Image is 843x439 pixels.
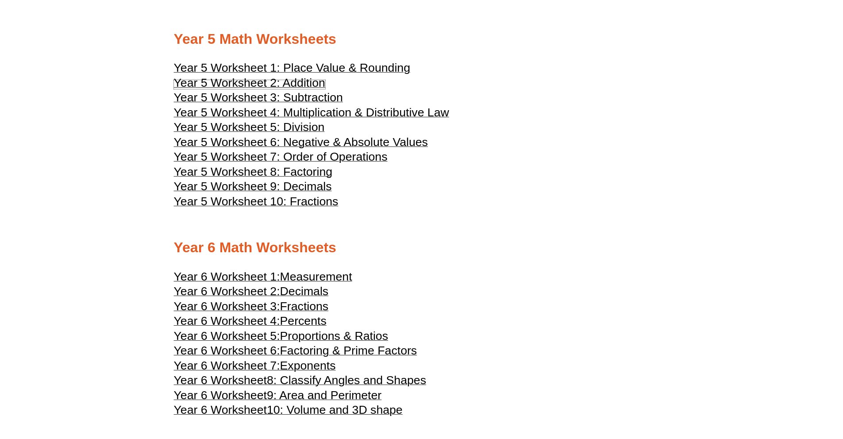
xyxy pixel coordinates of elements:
span: Year 6 Worksheet [174,403,267,416]
span: Year 5 Worksheet 3: Subtraction [174,91,343,104]
span: Year 6 Worksheet [174,389,267,402]
a: Year 5 Worksheet 5: Division [174,124,325,133]
a: Year 6 Worksheet 2:Decimals [174,289,329,297]
a: Year 6 Worksheet 7:Exponents [174,363,336,372]
span: Year 5 Worksheet 9: Decimals [174,180,332,193]
a: Year 5 Worksheet 8: Factoring [174,169,333,178]
span: Year 6 Worksheet 2: [174,285,280,298]
a: Year 6 Worksheet10: Volume and 3D shape [174,407,403,416]
span: Year 6 Worksheet [174,374,267,387]
a: Year 5 Worksheet 10: Fractions [174,199,339,208]
h2: Year 5 Math Worksheets [174,30,670,49]
span: Year 5 Worksheet 5: Division [174,120,325,134]
span: Year 6 Worksheet 4: [174,314,280,327]
a: Year 5 Worksheet 1: Place Value & Rounding [174,65,410,74]
span: Proportions & Ratios [280,329,388,343]
a: Year 6 Worksheet 5:Proportions & Ratios [174,333,389,342]
span: Year 5 Worksheet 7: Order of Operations [174,150,388,163]
a: Year 5 Worksheet 3: Subtraction [174,95,343,104]
span: Year 6 Worksheet 1: [174,270,280,283]
span: Fractions [280,300,329,313]
iframe: Chat Widget [691,339,843,439]
a: Year 5 Worksheet 2: Addition [174,80,325,89]
a: Year 6 Worksheet9: Area and Perimeter [174,393,382,401]
span: Year 6 Worksheet 3: [174,300,280,313]
a: Year 6 Worksheet 3:Fractions [174,304,329,312]
span: Exponents [280,359,336,372]
span: Factoring & Prime Factors [280,344,417,357]
span: 10: Volume and 3D shape [267,403,403,416]
span: Year 5 Worksheet 8: Factoring [174,165,333,178]
h2: Year 6 Math Worksheets [174,239,670,257]
span: Year 5 Worksheet 1: Place Value & Rounding [174,61,410,74]
span: Measurement [280,270,352,283]
span: 9: Area and Perimeter [267,389,381,402]
span: 8: Classify Angles and Shapes [267,374,426,387]
a: Year 6 Worksheet 6:Factoring & Prime Factors [174,348,417,357]
span: Percents [280,314,327,327]
span: Year 6 Worksheet 5: [174,329,280,343]
span: Year 5 Worksheet 4: Multiplication & Distributive Law [174,106,449,119]
span: Year 5 Worksheet 10: Fractions [174,195,339,208]
span: Year 6 Worksheet 7: [174,359,280,372]
a: Year 5 Worksheet 9: Decimals [174,184,332,193]
a: Year 5 Worksheet 6: Negative & Absolute Values [174,139,428,148]
a: Year 6 Worksheet 1:Measurement [174,274,352,283]
span: Year 5 Worksheet 6: Negative & Absolute Values [174,135,428,149]
a: Year 6 Worksheet 4:Percents [174,318,327,327]
a: Year 5 Worksheet 7: Order of Operations [174,154,388,163]
a: Year 5 Worksheet 4: Multiplication & Distributive Law [174,110,449,119]
span: Decimals [280,285,329,298]
span: Year 5 Worksheet 2: Addition [174,76,325,89]
a: Year 6 Worksheet8: Classify Angles and Shapes [174,377,427,386]
span: Year 6 Worksheet 6: [174,344,280,357]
